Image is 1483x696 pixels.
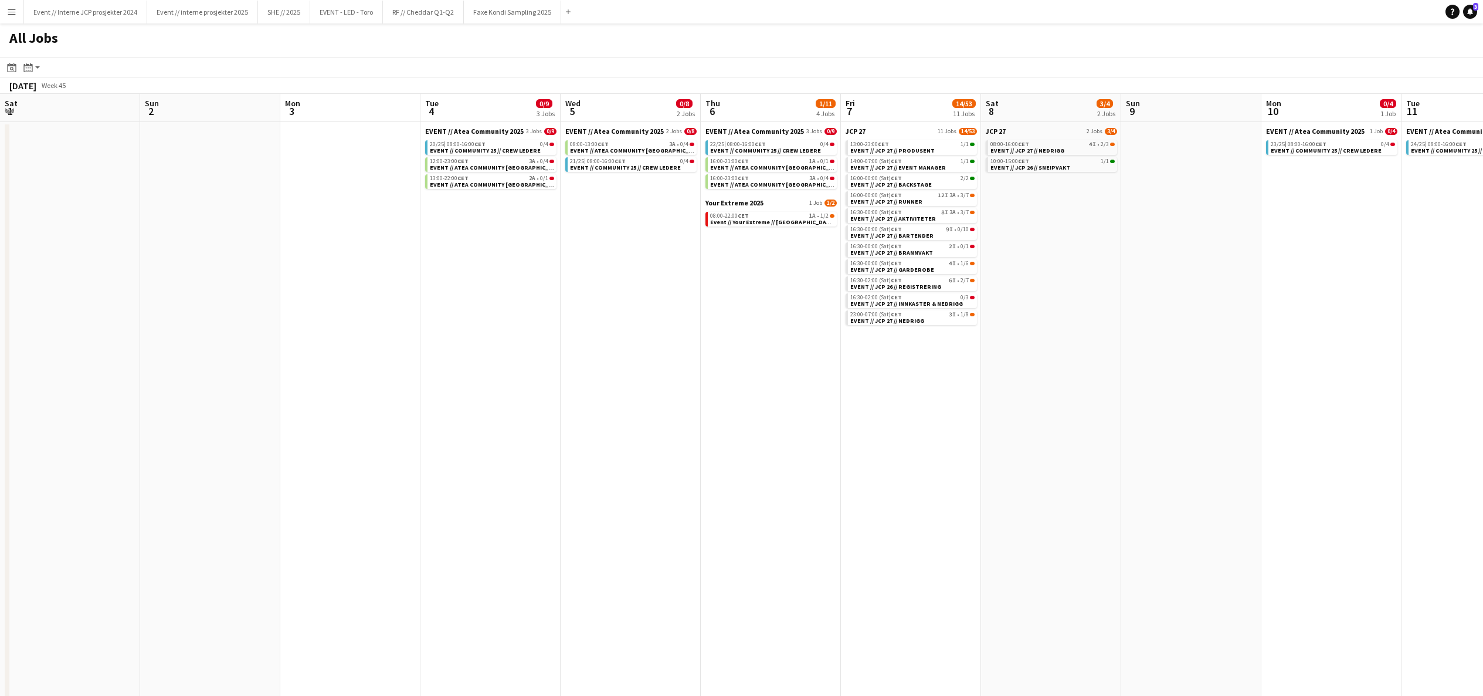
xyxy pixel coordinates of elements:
[970,177,975,180] span: 2/2
[536,99,552,108] span: 0/9
[986,127,1117,136] a: JCP 272 Jobs3/4
[710,181,887,188] span: EVENT // ATEA COMMUNITY STAVANGER // EVENT CREW
[846,127,977,327] div: JCP 2711 Jobs14/5313:00-23:00CET1/1EVENT // JCP 27 // PRODUSENT14:00-07:00 (Sat)CET1/1EVENT // JC...
[850,147,935,154] span: EVENT // JCP 27 // PRODUSENT
[457,174,469,182] span: CET
[846,127,977,136] a: JCP 2711 Jobs14/53
[147,1,258,23] button: Event // interne prosjekter 2025
[850,317,924,325] span: EVENT // JCP 27 // NEDRIGG
[850,158,902,164] span: 14:00-07:00 (Sat)
[540,175,548,181] span: 0/1
[970,228,975,231] span: 0/10
[727,141,766,147] span: 08:00-16:00
[970,296,975,299] span: 0/3
[850,278,902,283] span: 16:30-02:00 (Sat)
[430,141,446,147] span: 20/25
[1425,140,1427,148] span: |
[878,140,889,148] span: CET
[564,104,581,118] span: 5
[258,1,310,23] button: SHE // 2025
[598,140,609,148] span: CET
[570,164,681,171] span: EVENT // COMMUNITY 25 // CREW LEDERE
[565,127,664,136] span: EVENT // Atea Community 2025
[959,128,977,135] span: 14/53
[1463,5,1477,19] a: 3
[970,160,975,163] span: 1/1
[5,98,18,109] span: Sat
[850,293,975,307] a: 16:30-02:00 (Sat)CET0/3EVENT // JCP 27 // INNKASTER & NEDRIGG
[850,175,902,181] span: 16:00-00:00 (Sat)
[850,276,975,290] a: 16:30-02:00 (Sat)CET6I•2/7EVENT // JCP 26 // REGISTRERING
[1315,140,1326,148] span: CET
[891,225,902,233] span: CET
[444,140,446,148] span: |
[1380,99,1396,108] span: 0/4
[961,158,969,164] span: 1/1
[738,212,749,219] span: CET
[425,127,556,191] div: EVENT // Atea Community 20253 Jobs0/920/25|08:00-16:00CET0/4EVENT // COMMUNITY 25 // CREW LEDERE1...
[961,192,969,198] span: 3/7
[850,157,975,171] a: 14:00-07:00 (Sat)CET1/1EVENT // JCP 27 // EVENT MANAGER
[850,225,975,239] a: 16:30-00:00 (Sat)CET9I•0/10EVENT // JCP 27 // BARTENDER
[457,157,469,165] span: CET
[474,140,486,148] span: CET
[549,177,554,180] span: 0/1
[850,191,975,205] a: 16:00-00:00 (Sat)CET12I3A•3/7EVENT // JCP 27 // RUNNER
[809,175,816,181] span: 3A
[949,244,956,249] span: 2I
[850,261,902,266] span: 16:30-00:00 (Sat)
[710,174,834,188] a: 16:00-23:00CET3A•0/4EVENT // ATEA COMMUNITY [GEOGRAPHIC_DATA] // EVENT CREW
[705,198,763,207] span: Your Extreme 2025
[952,99,976,108] span: 14/53
[1411,141,1427,147] span: 24/25
[1385,128,1397,135] span: 0/4
[1266,127,1397,136] a: EVENT // Atea Community 20251 Job0/4
[1288,141,1326,147] span: 08:00-16:00
[850,295,902,300] span: 16:30-02:00 (Sat)
[430,181,606,188] span: EVENT // ATEA COMMUNITY STAVANGER // EVENT CREW
[970,262,975,265] span: 1/6
[710,218,835,226] span: Event // Your Extreme // Trondheim
[680,158,688,164] span: 0/4
[820,213,829,219] span: 1/2
[710,141,726,147] span: 22/25
[850,208,975,222] a: 16:30-00:00 (Sat)CET8I3A•3/7EVENT // JCP 27 // AKTIVITETER
[677,109,695,118] div: 2 Jobs
[565,127,697,136] a: EVENT // Atea Community 20252 Jobs0/8
[704,104,720,118] span: 6
[970,313,975,316] span: 1/8
[970,211,975,214] span: 3/7
[891,242,902,250] span: CET
[816,99,836,108] span: 1/11
[724,140,726,148] span: |
[961,295,969,300] span: 0/3
[570,147,746,154] span: EVENT // ATEA COMMUNITY STAVANGER // EVENT CREW
[850,261,975,266] div: •
[946,227,953,232] span: 9I
[820,141,829,147] span: 0/4
[430,175,469,181] span: 13:00-22:00
[425,127,556,136] a: EVENT // Atea Community 20253 Jobs0/9
[850,278,975,283] div: •
[669,141,676,147] span: 3A
[850,232,934,239] span: EVENT // JCP 27 // BARTENDER
[891,310,902,318] span: CET
[949,261,956,266] span: 4I
[1097,109,1115,118] div: 2 Jobs
[961,312,969,317] span: 1/8
[958,227,969,232] span: 0/10
[1087,128,1102,135] span: 2 Jobs
[850,242,975,256] a: 16:30-00:00 (Sat)CET2I•0/1EVENT // JCP 27 // BRANNVAKT
[1455,140,1467,148] span: CET
[549,143,554,146] span: 0/4
[570,157,694,171] a: 21/25|08:00-16:00CET0/4EVENT // COMMUNITY 25 // CREW LEDERE
[710,158,834,164] div: •
[986,127,1006,136] span: JCP 27
[565,98,581,109] span: Wed
[949,210,956,215] span: 3A
[891,191,902,199] span: CET
[824,200,837,207] span: 1/2
[526,128,542,135] span: 3 Jobs
[850,141,889,147] span: 13:00-23:00
[961,278,969,283] span: 2/7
